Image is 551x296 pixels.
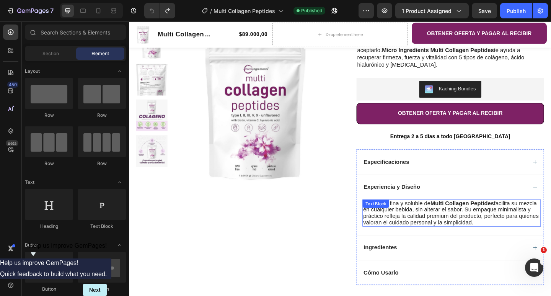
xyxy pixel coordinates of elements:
[78,223,126,230] div: Text Block
[25,25,126,40] input: Search Sections & Elements
[308,2,455,25] button: <p><span style="font-size:15px;">OBTENER OFERTA Y PAGAR AL RECIBIR</span></p>
[507,7,526,15] div: Publish
[144,3,175,18] div: Undo/Redo
[328,195,397,201] strong: Multi Collagen Peptides
[525,258,543,277] iframe: Intercom live chat
[500,3,532,18] button: Publish
[214,7,275,15] span: Multi Collagen Peptides
[301,7,322,14] span: Published
[541,247,547,253] span: 1
[248,89,452,112] button: <p><span style="font-size:15px;">OBTENER OFERTA Y PAGAR AL RECIBIR</span></p>
[255,150,305,156] span: Especificaciones
[6,140,18,146] div: Beta
[210,7,212,15] span: /
[29,242,107,249] span: Help us improve GemPages!
[255,177,317,183] span: Experiencia y Diseño
[284,122,415,128] strong: Entrega 2 a 5 días a todo [GEOGRAPHIC_DATA]
[478,8,491,14] span: Save
[25,242,39,249] span: Button
[129,21,551,296] iframe: Design area
[50,6,54,15] p: 7
[25,160,73,167] div: Row
[78,160,126,167] div: Row
[255,195,446,222] span: La textura fina y soluble de facilita su mezcla en cualquier bebida, sin alterar el sabor. Su emp...
[256,195,282,202] div: Text Block
[25,179,34,186] span: Text
[337,69,377,77] div: Kaching Bundles
[91,50,109,57] span: Element
[114,65,126,77] span: Toggle open
[255,243,292,249] span: Ingredientes
[29,242,107,258] button: Show survey - Help us improve GemPages!
[25,223,73,230] div: Heading
[316,65,383,83] button: Kaching Bundles
[114,176,126,188] span: Toggle open
[275,28,397,34] strong: Micro Ingredients Multi Collagen Peptides
[25,68,40,75] span: Layout
[7,82,18,88] div: 450
[293,96,407,103] span: OBTENER OFERTA Y PAGAR AL RECIBIR
[322,69,331,78] img: KachingBundles.png
[255,270,293,276] span: Cómo Usarlo
[78,112,126,119] div: Row
[3,3,57,18] button: 7
[25,112,73,119] div: Row
[395,3,469,18] button: 1 product assigned
[248,20,451,51] p: La falta de colágeno acelera el envejecimiento, pero no tienes que aceptarlo. te ayuda a recupera...
[402,7,452,15] span: 1 product assigned
[42,50,59,57] span: Section
[324,10,438,16] span: OBTENER OFERTA Y PAGAR AL RECIBIR
[472,3,497,18] button: Save
[114,239,126,251] span: Toggle open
